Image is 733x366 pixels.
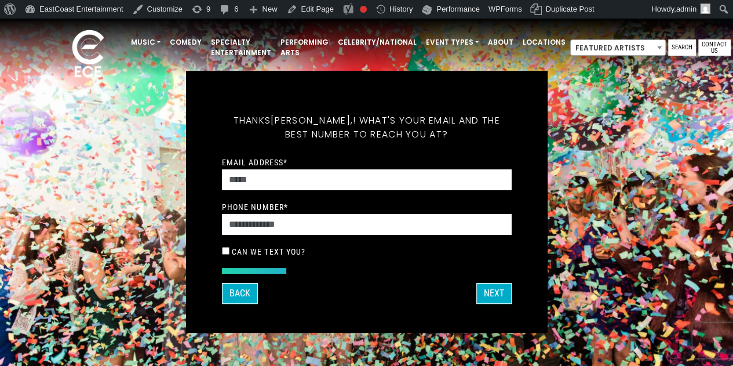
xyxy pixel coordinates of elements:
[206,32,276,63] a: Specialty Entertainment
[222,202,289,212] label: Phone Number
[518,32,570,52] a: Locations
[676,5,696,13] span: admin
[59,27,117,83] img: ece_new_logo_whitev2-1.png
[698,39,731,56] a: Contact Us
[126,32,165,52] a: Music
[165,32,206,52] a: Comedy
[668,39,696,56] a: Search
[571,40,665,56] span: Featured Artists
[222,100,512,155] h5: Thanks ! What's your email and the best number to reach you at?
[570,39,666,56] span: Featured Artists
[271,114,353,127] span: [PERSON_NAME],
[276,32,333,63] a: Performing Arts
[483,32,518,52] a: About
[232,247,306,257] label: Can we text you?
[222,157,288,168] label: Email Address
[222,283,258,304] button: Back
[421,32,483,52] a: Event Types
[360,6,367,13] div: Focus keyphrase not set
[333,32,421,52] a: Celebrity/National
[476,283,512,304] button: Next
